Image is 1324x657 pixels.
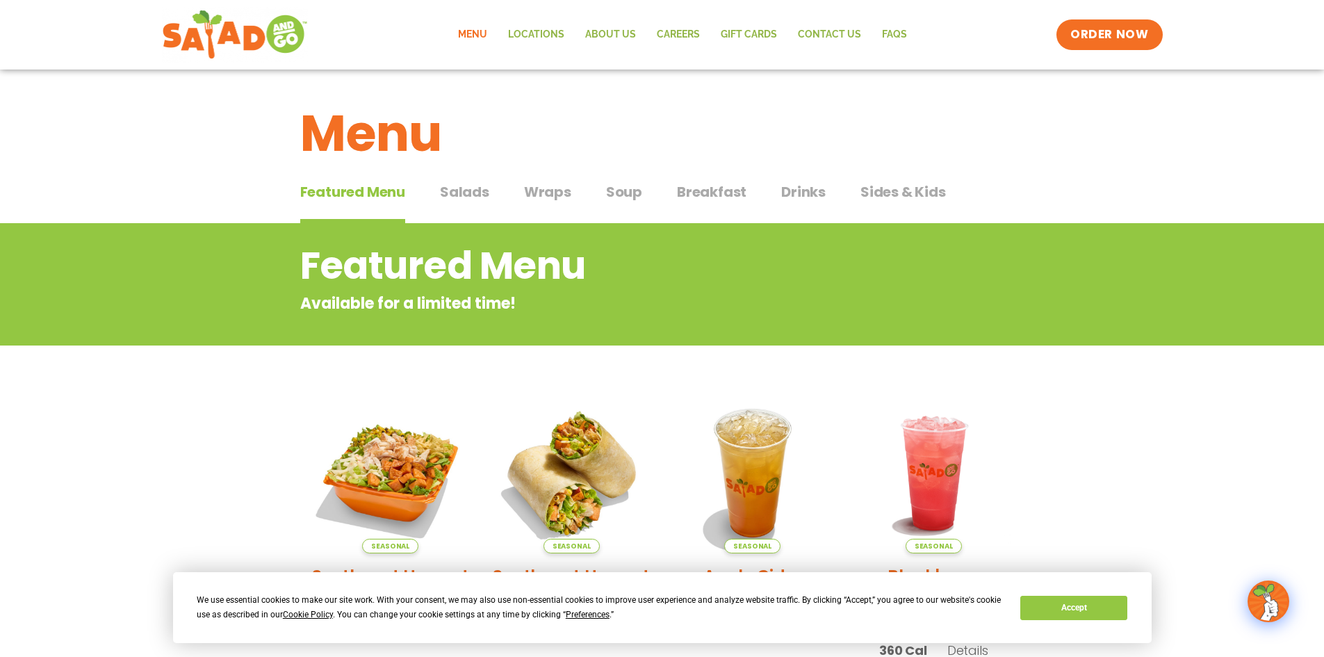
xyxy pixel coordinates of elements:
a: GIFT CARDS [710,19,787,51]
span: Seasonal [362,539,418,553]
a: Contact Us [787,19,872,51]
a: FAQs [872,19,917,51]
span: Soup [606,181,642,202]
span: Cookie Policy [283,610,333,619]
div: We use essential cookies to make our site work. With your consent, we may also use non-essential ... [197,593,1004,622]
span: Seasonal [724,539,780,553]
h2: Apple Cider Lemonade [673,564,833,613]
div: Tabbed content [300,177,1024,224]
nav: Menu [448,19,917,51]
span: ORDER NOW [1070,26,1148,43]
img: new-SAG-logo-768×292 [162,7,309,63]
img: Product photo for Blackberry Bramble Lemonade [853,393,1014,553]
span: Seasonal [544,539,600,553]
span: Sides & Kids [860,181,946,202]
div: Cookie Consent Prompt [173,572,1152,643]
a: Menu [448,19,498,51]
span: Wraps [524,181,571,202]
img: Product photo for Southwest Harvest Salad [311,393,471,553]
h2: Southwest Harvest Salad [311,564,471,613]
p: Available for a limited time! [300,292,913,315]
a: Careers [646,19,710,51]
span: Drinks [781,181,826,202]
span: Breakfast [677,181,746,202]
h1: Menu [300,96,1024,171]
h2: Southwest Harvest Wrap [491,564,652,613]
img: Product photo for Southwest Harvest Wrap [491,393,652,553]
a: ORDER NOW [1056,19,1162,50]
span: Salads [440,181,489,202]
span: Preferences [566,610,610,619]
img: Product photo for Apple Cider Lemonade [673,393,833,553]
a: Locations [498,19,575,51]
img: wpChatIcon [1249,582,1288,621]
h2: Blackberry [PERSON_NAME] Lemonade [853,564,1014,637]
span: Seasonal [906,539,962,553]
a: About Us [575,19,646,51]
h2: Featured Menu [300,238,913,294]
span: Featured Menu [300,181,405,202]
button: Accept [1020,596,1127,620]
